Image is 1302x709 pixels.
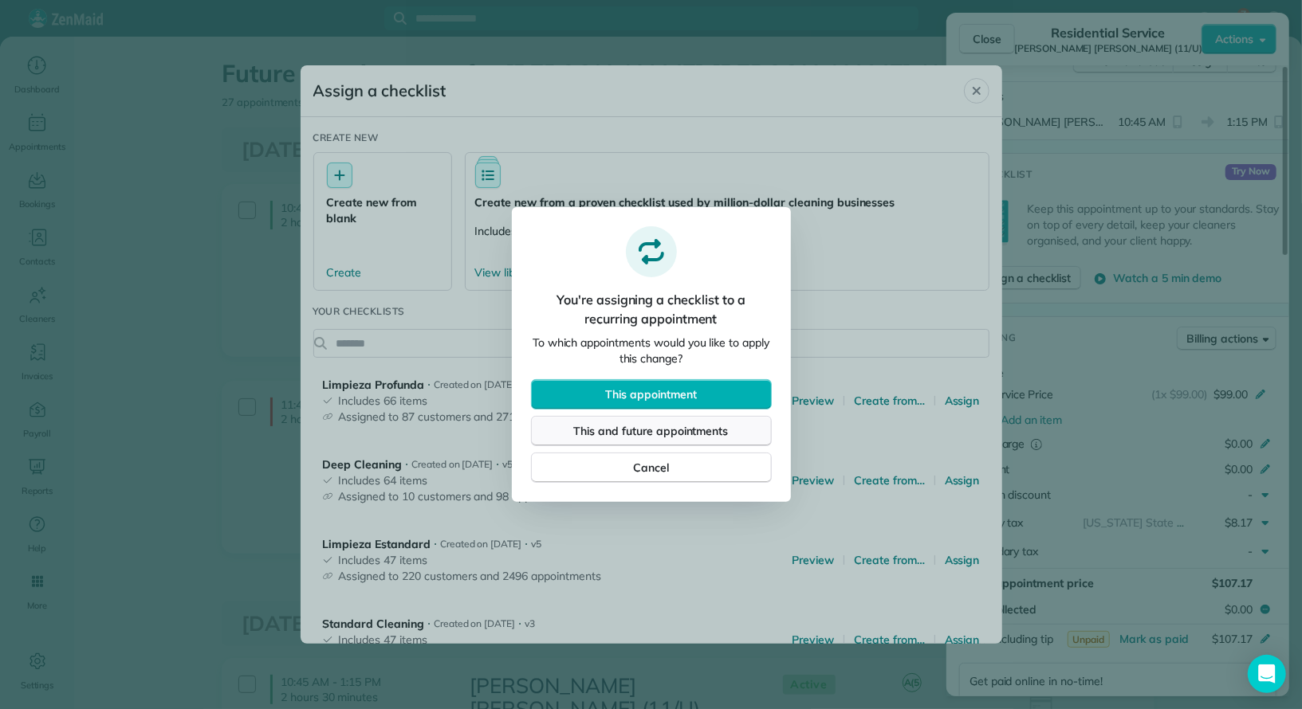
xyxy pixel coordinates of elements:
[531,290,772,328] span: You're assigning a checklist to a recurring appointment
[531,379,772,409] button: This appointment
[531,452,772,483] button: Cancel
[574,423,729,439] span: This and future appointments
[531,335,772,366] span: To which appointments would you like to apply this change?
[633,460,669,476] span: Cancel
[605,386,696,402] span: This appointment
[531,416,772,446] button: This and future appointments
